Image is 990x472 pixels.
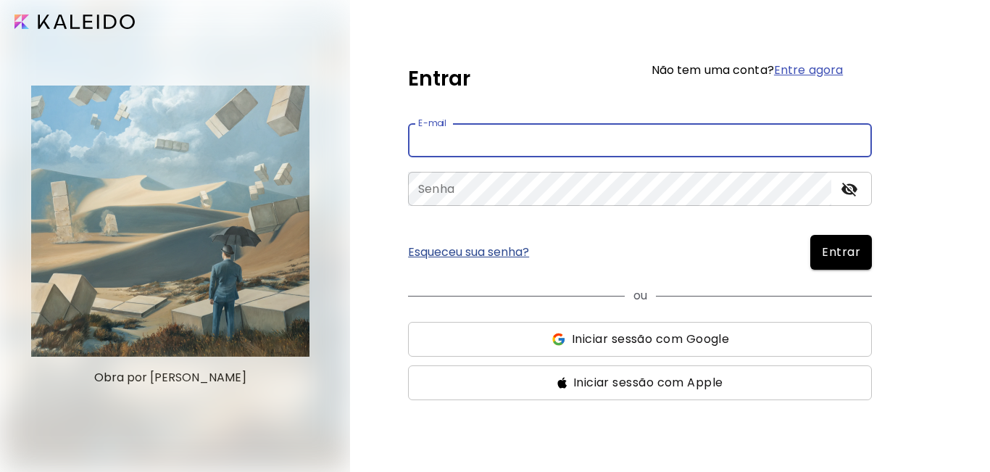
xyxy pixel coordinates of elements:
[837,177,862,202] button: toggle password visibility
[408,322,872,357] button: ssIniciar sessão com Google
[408,64,470,94] h5: Entrar
[652,65,844,76] h6: Não tem uma conta?
[822,244,860,261] span: Entrar
[573,374,723,392] span: Iniciar sessão com Apple
[408,247,529,258] a: Esqueceu sua senha?
[557,377,567,389] img: ss
[551,332,566,347] img: ss
[774,62,843,78] a: Entre agora
[408,365,872,400] button: ssIniciar sessão com Apple
[572,331,729,348] span: Iniciar sessão com Google
[810,235,872,270] button: Entrar
[633,287,647,305] p: ou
